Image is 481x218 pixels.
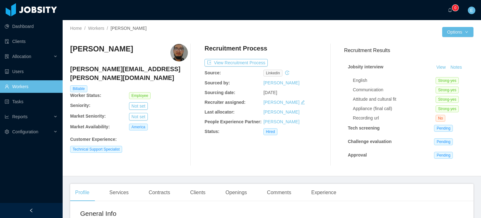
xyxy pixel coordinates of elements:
b: Status: [204,129,219,134]
i: icon: history [285,71,289,75]
div: Clients [185,184,210,201]
span: Strong-yes [436,87,459,93]
i: icon: setting [5,130,9,134]
a: icon: pie-chartDashboard [5,20,58,33]
i: icon: line-chart [5,114,9,119]
div: Openings [220,184,252,201]
div: Experience [306,184,341,201]
i: icon: edit [301,100,305,104]
b: Sourced by: [204,80,230,85]
span: Allocation [12,54,31,59]
div: Appliance (final call) [353,105,436,112]
b: Seniority: [70,103,91,108]
span: Strong-yes [436,105,459,112]
span: Strong-yes [436,77,459,84]
a: Home [70,26,82,31]
strong: Tech screening [348,125,380,130]
span: Hired [263,128,277,135]
img: e27972de-0138-4144-a333-b2220cb2c307_664bd68b2c602-400w.png [170,44,188,61]
a: icon: robotUsers [5,65,58,78]
b: Customer Experience : [70,137,117,142]
i: icon: solution [5,54,9,59]
span: Configuration [12,129,38,134]
b: People Experience Partner: [204,119,261,124]
a: View [434,65,448,70]
b: Sourcing date: [204,90,235,95]
strong: Approval [348,152,367,157]
button: Optionsicon: down [442,27,473,37]
b: Worker Status: [70,93,101,98]
span: E [470,7,473,14]
button: Notes [448,64,464,71]
span: Pending [434,138,453,145]
div: Contracts [144,184,175,201]
a: [PERSON_NAME] [263,80,299,85]
h3: Recruitment Results [344,46,473,54]
a: [PERSON_NAME] [263,119,299,124]
h4: [PERSON_NAME][EMAIL_ADDRESS][PERSON_NAME][DOMAIN_NAME] [70,65,188,82]
b: Recruiter assigned: [204,100,246,105]
h3: [PERSON_NAME] [70,44,133,54]
span: America [129,124,148,130]
sup: 0 [452,5,458,11]
div: English [353,77,436,84]
a: icon: auditClients [5,35,58,48]
span: Billable [70,85,87,92]
span: Employee [129,92,151,99]
a: icon: profileTasks [5,95,58,108]
span: Reports [12,114,28,119]
b: Source: [204,70,221,75]
a: icon: userWorkers [5,80,58,93]
div: Communication [353,87,436,93]
span: Strong-yes [436,96,459,103]
span: Pending [434,152,453,159]
div: Profile [70,184,94,201]
span: / [84,26,85,31]
a: [PERSON_NAME] [263,100,299,105]
strong: Challenge evaluation [348,139,392,144]
i: icon: bell [448,8,452,12]
div: Services [104,184,133,201]
span: Technical Support Specialist [70,146,122,153]
span: Pending [434,125,453,132]
div: Attitude and cultural fit [353,96,436,103]
button: Not set [129,113,148,120]
b: Market Availability: [70,124,110,129]
span: No [436,115,445,122]
button: Not set [129,102,148,110]
span: [DATE] [263,90,277,95]
h4: Recruitment Process [204,44,267,53]
span: [PERSON_NAME] [111,26,147,31]
button: icon: exportView Recruitment Process [204,59,268,66]
span: linkedin [263,70,282,77]
b: Market Seniority: [70,114,106,119]
b: Last allocator: [204,109,235,114]
div: Comments [262,184,296,201]
a: [PERSON_NAME] [263,109,299,114]
span: / [107,26,108,31]
a: Workers [88,26,104,31]
div: Recording url [353,115,436,121]
a: icon: exportView Recruitment Process [204,60,268,65]
strong: Jobsity interview [348,64,384,69]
